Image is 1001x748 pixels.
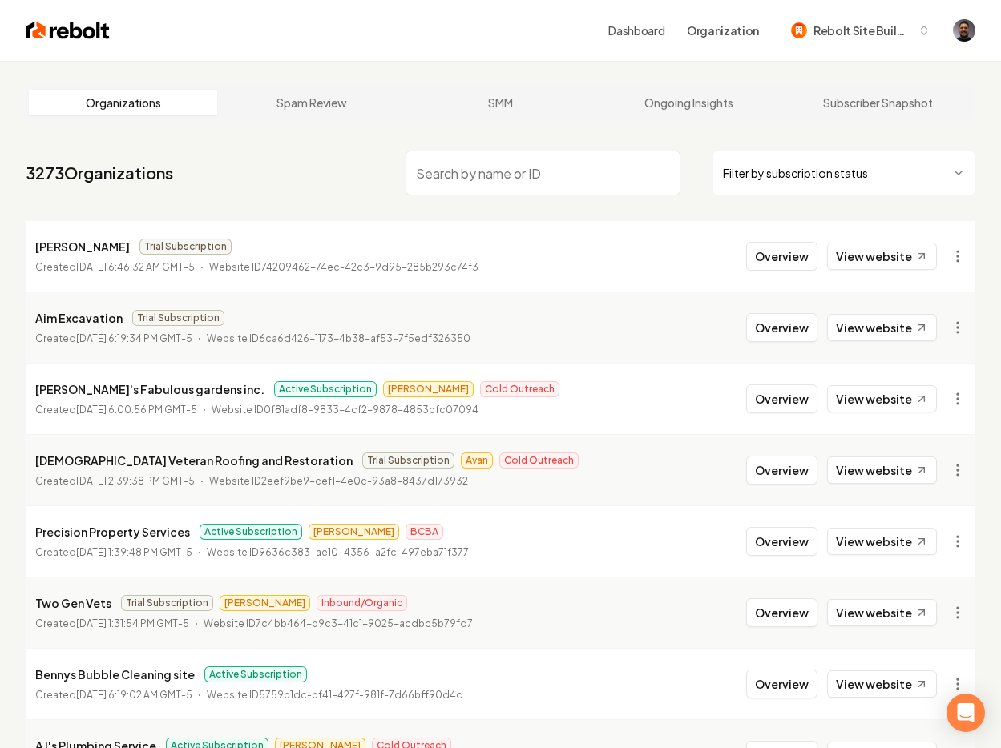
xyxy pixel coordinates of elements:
[677,16,769,45] button: Organization
[35,522,190,541] p: Precision Property Services
[76,689,192,701] time: [DATE] 6:19:02 AM GMT-5
[35,402,197,418] p: Created
[746,384,817,413] button: Overview
[35,331,192,347] p: Created
[217,90,406,115] a: Spam Review
[132,310,224,326] span: Trial Subscription
[35,687,192,703] p: Created
[746,527,817,556] button: Overview
[76,475,195,487] time: [DATE] 2:39:38 PM GMT-5
[383,381,474,397] span: [PERSON_NAME]
[827,670,937,698] a: View website
[35,380,264,399] p: [PERSON_NAME]'s Fabulous gardens inc.
[76,546,192,558] time: [DATE] 1:39:48 PM GMT-5
[827,528,937,555] a: View website
[309,524,399,540] span: [PERSON_NAME]
[26,162,173,184] a: 3273Organizations
[813,22,911,39] span: Rebolt Site Builder
[746,242,817,271] button: Overview
[362,452,454,469] span: Trial Subscription
[35,308,123,328] p: Aim Excavation
[76,617,189,629] time: [DATE] 1:31:54 PM GMT-5
[35,451,353,470] p: [DEMOGRAPHIC_DATA] Veteran Roofing and Restoration
[35,593,111,613] p: Two Gen Vets
[499,452,579,469] span: Cold Outreach
[207,687,463,703] p: Website ID 5759b1dc-bf41-427f-981f-7d66bff90d4d
[209,259,478,275] p: Website ID 74209462-74ec-42c3-9d95-285b293c74f3
[317,595,407,611] span: Inbound/Organic
[212,402,478,418] p: Website ID 0f81adf8-9833-4cf2-9878-4853bfc07094
[827,385,937,412] a: View website
[784,90,972,115] a: Subscriber Snapshot
[791,22,807,38] img: Rebolt Site Builder
[480,381,559,397] span: Cold Outreach
[204,616,473,632] p: Website ID 7c4bb464-b9c3-41c1-9025-acdbc5b79fd7
[35,665,195,684] p: Bennys Bubble Cleaning site
[204,666,307,682] span: Active Subscription
[461,452,493,469] span: Avan
[76,404,197,416] time: [DATE] 6:00:56 PM GMT-5
[209,473,471,489] p: Website ID 2eef9be9-cef1-4e0c-93a8-8437d1739321
[827,456,937,484] a: View website
[26,19,110,42] img: Rebolt Logo
[595,90,783,115] a: Ongoing Insights
[608,22,664,38] a: Dashboard
[746,456,817,485] button: Overview
[29,90,217,115] a: Organizations
[406,90,595,115] a: SMM
[35,237,130,256] p: [PERSON_NAME]
[35,545,192,561] p: Created
[947,694,985,732] div: Open Intercom Messenger
[76,332,192,344] time: [DATE] 6:19:34 PM GMT-5
[207,331,470,347] p: Website ID 6ca6d426-1173-4b38-af53-7f5edf326350
[406,151,680,195] input: Search by name or ID
[200,524,302,540] span: Active Subscription
[953,19,975,42] button: Open user button
[953,19,975,42] img: Daniel Humberto Ortega Celis
[406,524,443,540] span: BCBA
[35,616,189,632] p: Created
[746,670,817,698] button: Overview
[139,239,232,255] span: Trial Subscription
[274,381,377,397] span: Active Subscription
[746,598,817,627] button: Overview
[827,599,937,626] a: View website
[827,243,937,270] a: View website
[207,545,469,561] p: Website ID 9636c383-ae10-4356-a2fc-497eba71f377
[827,314,937,341] a: View website
[35,473,195,489] p: Created
[220,595,310,611] span: [PERSON_NAME]
[76,261,195,273] time: [DATE] 6:46:32 AM GMT-5
[746,313,817,342] button: Overview
[35,259,195,275] p: Created
[121,595,213,611] span: Trial Subscription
